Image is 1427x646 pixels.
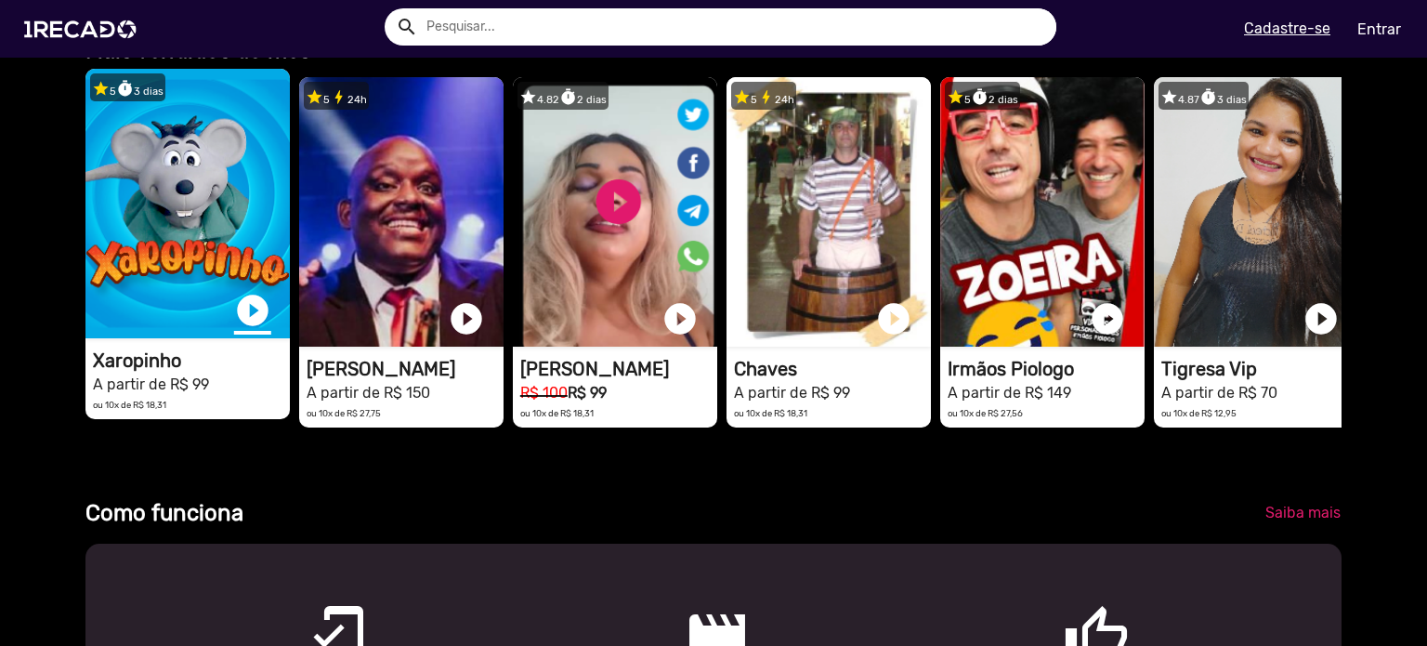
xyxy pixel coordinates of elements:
video: 1RECADO vídeos dedicados para fãs e empresas [299,77,504,347]
a: play_circle_filled [1303,300,1340,337]
small: A partir de R$ 149 [948,384,1071,402]
mat-icon: mobile_friendly [305,603,327,626]
a: play_circle_filled [875,300,912,337]
a: play_circle_filled [1089,300,1126,337]
small: A partir de R$ 70 [1161,384,1277,402]
small: A partir de R$ 150 [307,384,430,402]
h1: Irmãos Piologo [948,358,1145,380]
small: ou 10x de R$ 12,95 [1161,408,1237,418]
mat-icon: Example home icon [396,16,418,38]
small: R$ 100 [520,384,568,402]
small: ou 10x de R$ 18,31 [93,400,166,410]
span: Saiba mais [1265,504,1341,521]
video: 1RECADO vídeos dedicados para fãs e empresas [513,77,717,347]
video: 1RECADO vídeos dedicados para fãs e empresas [85,69,290,338]
a: Saiba mais [1250,496,1355,530]
b: Como funciona [85,500,243,526]
small: ou 10x de R$ 18,31 [734,408,807,418]
video: 1RECADO vídeos dedicados para fãs e empresas [1154,77,1358,347]
u: Cadastre-se [1244,20,1330,37]
mat-icon: movie [684,603,706,626]
a: play_circle_filled [234,292,271,329]
small: ou 10x de R$ 18,31 [520,408,594,418]
small: A partir de R$ 99 [734,384,850,402]
input: Pesquisar... [412,8,1056,46]
h1: Chaves [734,358,931,380]
small: ou 10x de R$ 27,75 [307,408,381,418]
video: 1RECADO vídeos dedicados para fãs e empresas [727,77,931,347]
mat-icon: thumb_up_outlined [1063,603,1085,626]
a: Entrar [1345,13,1413,46]
h1: [PERSON_NAME] [307,358,504,380]
h1: [PERSON_NAME] [520,358,717,380]
h1: Tigresa Vip [1161,358,1358,380]
small: ou 10x de R$ 27,56 [948,408,1023,418]
b: R$ 99 [568,384,607,402]
a: play_circle_filled [661,300,699,337]
span: Ver todos [1276,42,1341,59]
small: A partir de R$ 99 [93,376,209,393]
button: Example home icon [389,9,422,42]
h1: Xaropinho [93,349,290,372]
a: play_circle_filled [448,300,485,337]
video: 1RECADO vídeos dedicados para fãs e empresas [940,77,1145,347]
